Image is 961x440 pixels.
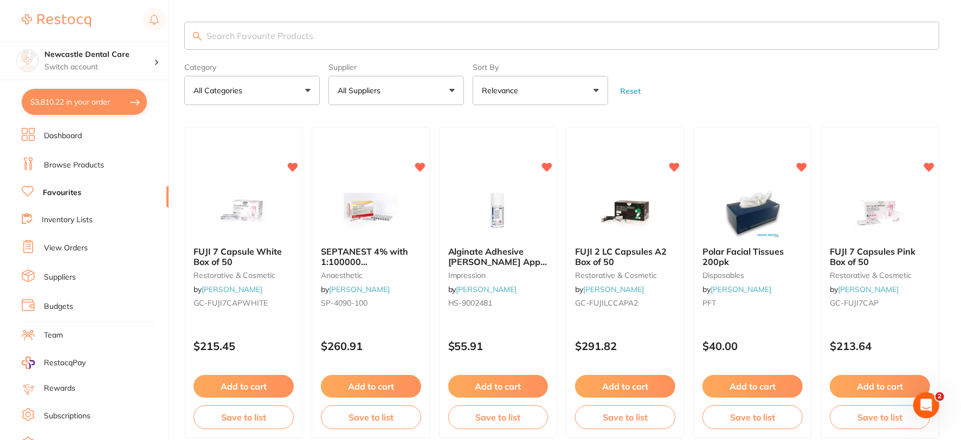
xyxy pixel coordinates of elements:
[575,271,675,280] small: restorative & cosmetic
[194,246,282,267] span: FUJI 7 Capsule White Box of 50
[22,89,147,115] button: $3,810.22 in your order
[830,271,930,280] small: restorative & cosmetic
[463,184,533,238] img: Alginate Adhesive HENRY SCHEIN Apple Flavour 300ml Spray
[43,187,81,198] a: Favourites
[838,284,899,294] a: [PERSON_NAME]
[17,50,38,72] img: Newcastle Dental Care
[194,405,294,429] button: Save to list
[448,271,549,280] small: impression
[329,284,390,294] a: [PERSON_NAME]
[44,330,63,341] a: Team
[448,298,493,308] span: HS-9002481
[702,298,716,308] span: PFT
[328,76,464,105] button: All Suppliers
[194,247,294,267] b: FUJI 7 Capsule White Box of 50
[44,49,154,60] h4: Newcastle Dental Care
[448,246,548,277] span: Alginate Adhesive [PERSON_NAME] Apple Flavour 300ml Spray
[194,85,247,96] p: All Categories
[321,298,367,308] span: SP-4090-100
[44,131,82,141] a: Dashboard
[22,14,91,27] img: Restocq Logo
[830,375,930,398] button: Add to cart
[448,247,549,267] b: Alginate Adhesive HENRY SCHEIN Apple Flavour 300ml Spray
[702,405,803,429] button: Save to list
[702,246,784,267] span: Polar Facial Tissues 200pk
[321,284,390,294] span: by
[711,284,771,294] a: [PERSON_NAME]
[456,284,517,294] a: [PERSON_NAME]
[44,243,88,254] a: View Orders
[448,340,549,352] p: $55.91
[448,375,549,398] button: Add to cart
[702,340,803,352] p: $40.00
[830,246,915,267] span: FUJI 7 Capsules Pink Box of 50
[702,375,803,398] button: Add to cart
[830,247,930,267] b: FUJI 7 Capsules Pink Box of 50
[194,271,294,280] small: restorative & cosmetic
[44,301,73,312] a: Budgets
[202,284,262,294] a: [PERSON_NAME]
[830,405,930,429] button: Save to list
[338,85,385,96] p: All Suppliers
[473,63,608,72] label: Sort By
[845,184,915,238] img: FUJI 7 Capsules Pink Box of 50
[590,184,661,238] img: FUJI 2 LC Capsules A2 Box of 50
[482,85,523,96] p: Relevance
[575,298,638,308] span: GC-FUJILCCAPA2
[194,284,262,294] span: by
[321,271,421,280] small: anaesthetic
[321,375,421,398] button: Add to cart
[575,246,667,267] span: FUJI 2 LC Capsules A2 Box of 50
[702,284,771,294] span: by
[617,86,644,96] button: Reset
[184,76,320,105] button: All Categories
[321,246,420,287] span: SEPTANEST 4% with 1:100000 [MEDICAL_DATA] 2.2ml 2xBox 50 GOLD
[702,271,803,280] small: disposables
[473,76,608,105] button: Relevance
[44,383,75,394] a: Rewards
[22,357,35,369] img: RestocqPay
[208,184,279,238] img: FUJI 7 Capsule White Box of 50
[22,8,91,33] a: Restocq Logo
[22,357,86,369] a: RestocqPay
[44,358,86,368] span: RestocqPay
[936,392,944,401] span: 2
[42,215,93,225] a: Inventory Lists
[448,405,549,429] button: Save to list
[321,405,421,429] button: Save to list
[44,411,91,422] a: Subscriptions
[913,392,939,418] iframe: Intercom live chat
[321,340,421,352] p: $260.91
[328,63,464,72] label: Supplier
[830,298,879,308] span: GC-FUJI7CAP
[194,375,294,398] button: Add to cart
[830,340,930,352] p: $213.64
[448,284,517,294] span: by
[44,160,104,171] a: Browse Products
[702,247,803,267] b: Polar Facial Tissues 200pk
[575,375,675,398] button: Add to cart
[718,184,788,238] img: Polar Facial Tissues 200pk
[830,284,899,294] span: by
[575,405,675,429] button: Save to list
[575,340,675,352] p: $291.82
[184,22,939,50] input: Search Favourite Products
[194,340,294,352] p: $215.45
[184,63,320,72] label: Category
[583,284,644,294] a: [PERSON_NAME]
[44,62,154,73] p: Switch account
[44,272,76,283] a: Suppliers
[336,184,406,238] img: SEPTANEST 4% with 1:100000 adrenalin 2.2ml 2xBox 50 GOLD
[575,284,644,294] span: by
[575,247,675,267] b: FUJI 2 LC Capsules A2 Box of 50
[321,247,421,267] b: SEPTANEST 4% with 1:100000 adrenalin 2.2ml 2xBox 50 GOLD
[194,298,268,308] span: GC-FUJI7CAPWHITE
